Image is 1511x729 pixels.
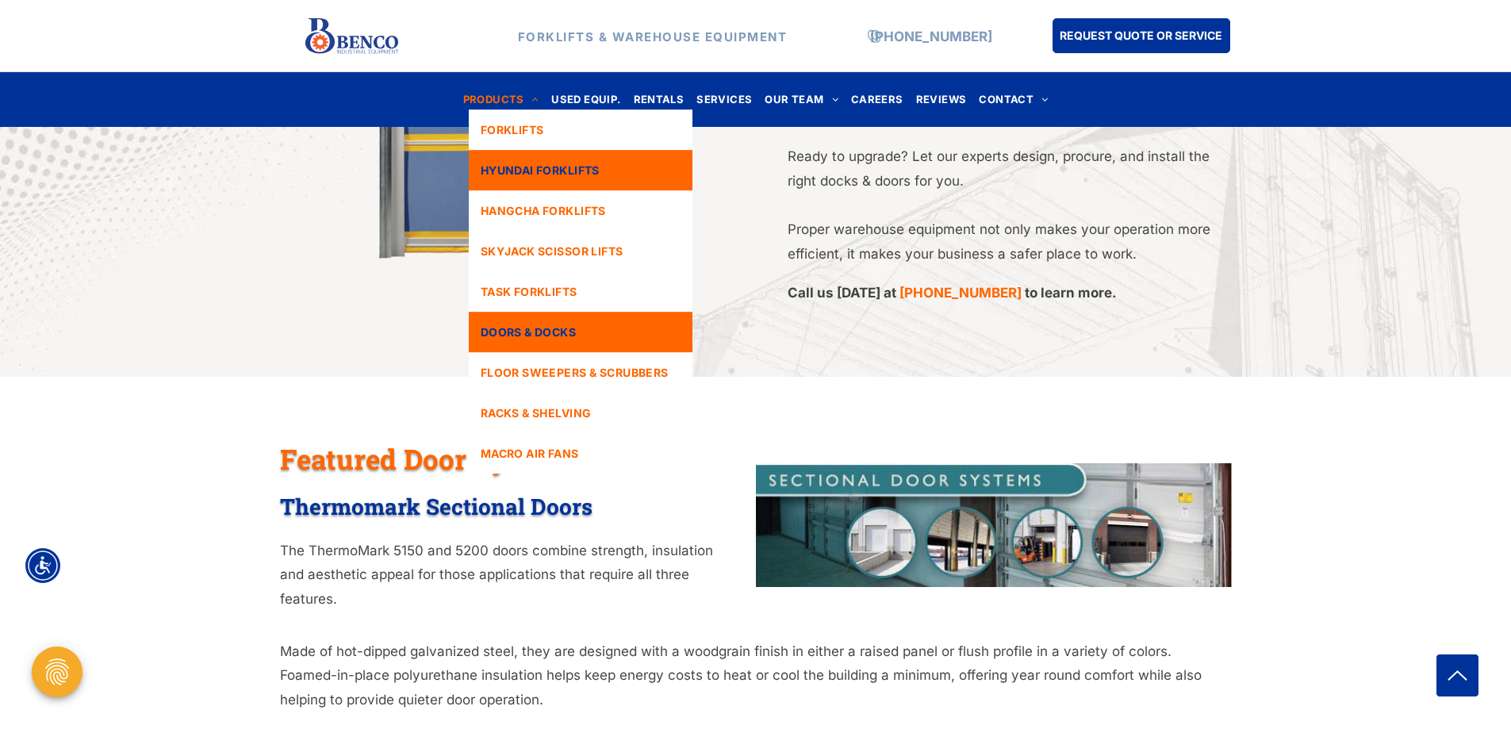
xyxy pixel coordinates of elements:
a: MACRO AIR FANS [469,433,692,474]
span: Made of hot-dipped galvanized steel, they are designed with a woodgrain finish in either a raised... [280,643,1202,708]
span: Call us [DATE] at [788,285,896,301]
span: FLOOR SWEEPERS & SCRUBBERS [481,364,669,381]
a: RENTALS [627,89,691,110]
span: The ThermoMark 5150 and 5200 doors combine strength, insulation and aesthetic appeal for those ap... [280,543,713,607]
a: HANGCHA FORKLIFTS [469,190,692,231]
a: FLOOR SWEEPERS & SCRUBBERS [469,352,692,393]
span: to learn more. [1025,285,1117,301]
a: CAREERS [845,89,910,110]
a: SKYJACK SCISSOR LIFTS [469,231,692,271]
a: [PHONE_NUMBER] [870,28,992,44]
a: PRODUCTS [457,89,546,110]
a: REQUEST QUOTE OR SERVICE [1053,18,1230,53]
a: USED EQUIP. [545,89,627,110]
div: Accessibility Menu [25,548,60,583]
strong: FORKLIFTS & WAREHOUSE EQUIPMENT [518,29,788,44]
span: RACKS & SHELVING [481,405,592,421]
span: HYUNDAI FORKLIFTS [481,162,600,178]
span: REQUEST QUOTE OR SERVICE [1060,21,1222,50]
span: FORKLIFTS [481,121,544,138]
span: HANGCHA FORKLIFTS [481,202,606,219]
a: CONTACT [972,89,1054,110]
span: TASK FORKLIFTS [481,283,577,300]
a: SERVICES [690,89,758,110]
a: FORKLIFTS [469,109,692,150]
a: OUR TEAM [758,89,845,110]
a: [PHONE_NUMBER] [899,285,1022,301]
span: Ready to upgrade? Let our experts design, procure, and install the right docks & doors for you. [788,148,1210,189]
span: MACRO AIR FANS [481,445,579,462]
span: SKYJACK SCISSOR LIFTS [481,243,623,259]
span: Thermomark Sectional Doors [280,492,593,521]
a: TASK FORKLIFTS [469,271,692,312]
span: Proper warehouse equipment not only makes your operation more efficient, it makes your business a... [788,221,1210,262]
a: DOORS & DOCKS [469,312,692,352]
a: HYUNDAI FORKLIFTS [469,150,692,190]
a: REVIEWS [910,89,973,110]
span: PRODUCTS [463,89,539,110]
span: DOORS & DOCKS [481,324,576,340]
a: RACKS & SHELVING [469,393,692,433]
span: Featured Door Systems [280,440,587,477]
